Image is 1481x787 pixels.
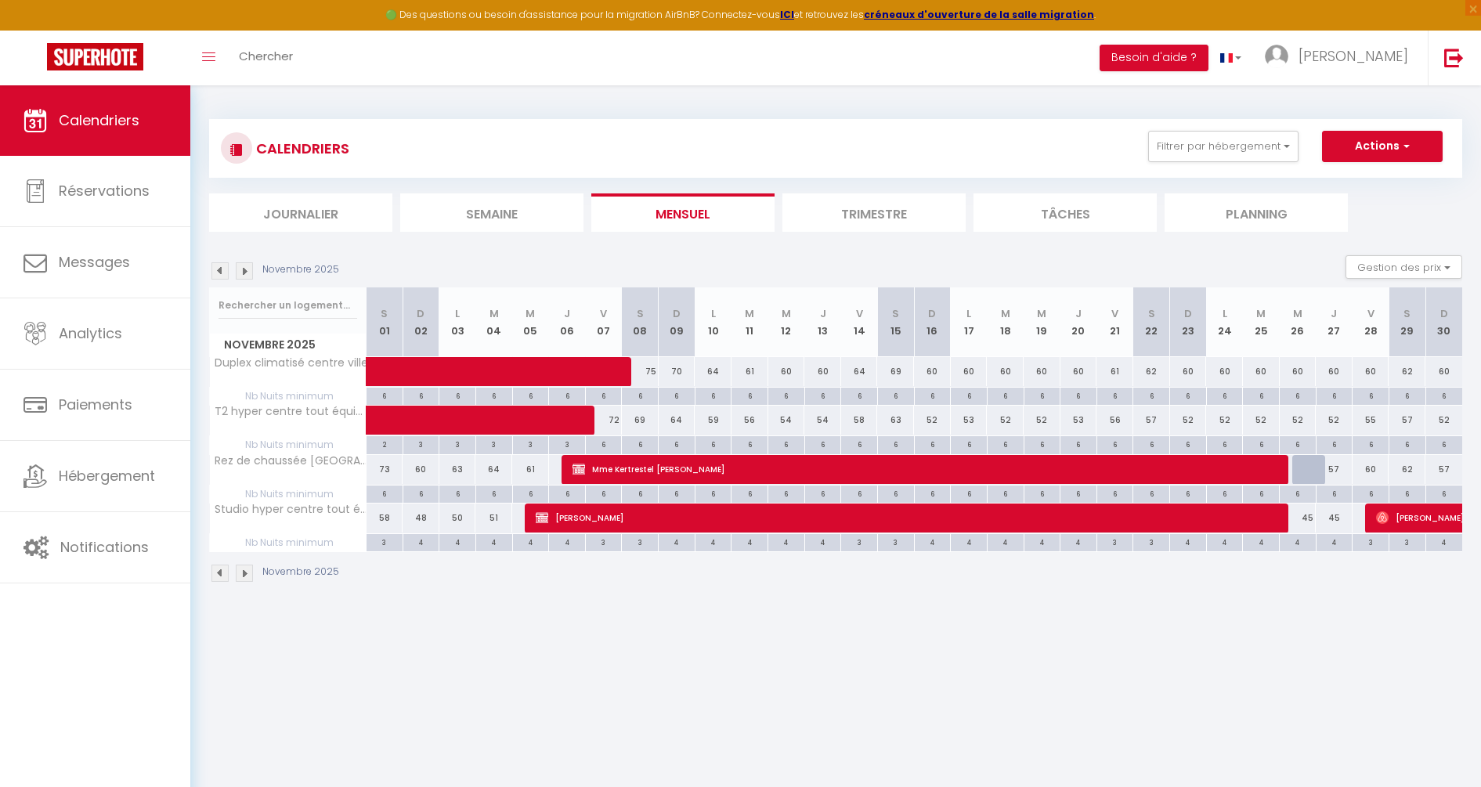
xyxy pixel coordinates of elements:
[455,306,460,321] abbr: L
[1389,436,1425,451] div: 6
[59,395,132,414] span: Paiements
[987,357,1024,386] div: 60
[805,436,841,451] div: 6
[1206,357,1243,386] div: 60
[878,534,914,549] div: 3
[439,486,475,500] div: 6
[1444,48,1464,67] img: logout
[536,503,1284,532] span: [PERSON_NAME]
[367,504,403,532] div: 58
[219,291,357,319] input: Rechercher un logement...
[1346,255,1462,279] button: Gestion des prix
[573,454,1284,484] span: Mme Kertrestel [PERSON_NAME]
[403,486,439,500] div: 6
[1243,534,1279,549] div: 4
[591,193,775,232] li: Mensuel
[1207,388,1243,403] div: 6
[239,48,293,64] span: Chercher
[1280,486,1316,500] div: 6
[476,486,512,500] div: 6
[1133,406,1170,435] div: 57
[1280,406,1317,435] div: 52
[586,388,622,403] div: 6
[1024,406,1060,435] div: 52
[659,357,695,386] div: 70
[731,388,768,403] div: 6
[476,534,512,549] div: 4
[1253,31,1428,85] a: ... [PERSON_NAME]
[659,287,695,357] th: 09
[1075,306,1082,321] abbr: J
[782,193,966,232] li: Trimestre
[988,388,1024,403] div: 6
[1280,504,1317,532] div: 45
[212,455,369,467] span: Rez de chaussée [GEOGRAPHIC_DATA]
[367,486,403,500] div: 6
[1353,388,1389,403] div: 6
[1097,486,1133,500] div: 6
[526,306,535,321] abbr: M
[600,306,607,321] abbr: V
[1133,436,1169,451] div: 6
[695,357,731,386] div: 64
[673,306,681,321] abbr: D
[210,486,366,503] span: Nb Nuits minimum
[400,193,583,232] li: Semaine
[1317,486,1353,500] div: 6
[951,406,988,435] div: 53
[1097,388,1133,403] div: 6
[914,406,951,435] div: 52
[928,306,936,321] abbr: D
[476,388,512,403] div: 6
[475,455,512,484] div: 64
[804,287,841,357] th: 13
[439,287,476,357] th: 03
[711,306,716,321] abbr: L
[622,534,658,549] div: 3
[1426,486,1462,500] div: 6
[1280,357,1317,386] div: 60
[841,486,877,500] div: 6
[951,287,988,357] th: 17
[864,8,1094,21] strong: créneaux d'ouverture de la salle migration
[1097,534,1133,549] div: 3
[403,504,439,532] div: 48
[1243,486,1279,500] div: 6
[892,306,899,321] abbr: S
[513,486,549,500] div: 6
[403,436,439,451] div: 3
[805,486,841,500] div: 6
[951,357,988,386] div: 60
[586,486,622,500] div: 6
[403,534,439,549] div: 4
[841,534,877,549] div: 3
[1206,406,1243,435] div: 52
[1024,486,1060,500] div: 6
[212,406,369,417] span: T2 hyper centre tout équipé
[1037,306,1046,321] abbr: M
[1223,306,1227,321] abbr: L
[1353,436,1389,451] div: 6
[1280,287,1317,357] th: 26
[1425,455,1462,484] div: 57
[367,388,403,403] div: 6
[489,306,499,321] abbr: M
[804,406,841,435] div: 54
[841,406,878,435] div: 58
[1184,306,1192,321] abbr: D
[987,287,1024,357] th: 18
[731,436,768,451] div: 6
[59,181,150,200] span: Réservations
[1060,287,1097,357] th: 20
[586,436,622,451] div: 6
[1389,357,1425,386] div: 62
[805,534,841,549] div: 4
[403,388,439,403] div: 6
[966,306,971,321] abbr: L
[549,436,585,451] div: 3
[1353,455,1389,484] div: 60
[439,436,475,451] div: 3
[877,406,914,435] div: 63
[1353,486,1389,500] div: 6
[951,436,987,451] div: 6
